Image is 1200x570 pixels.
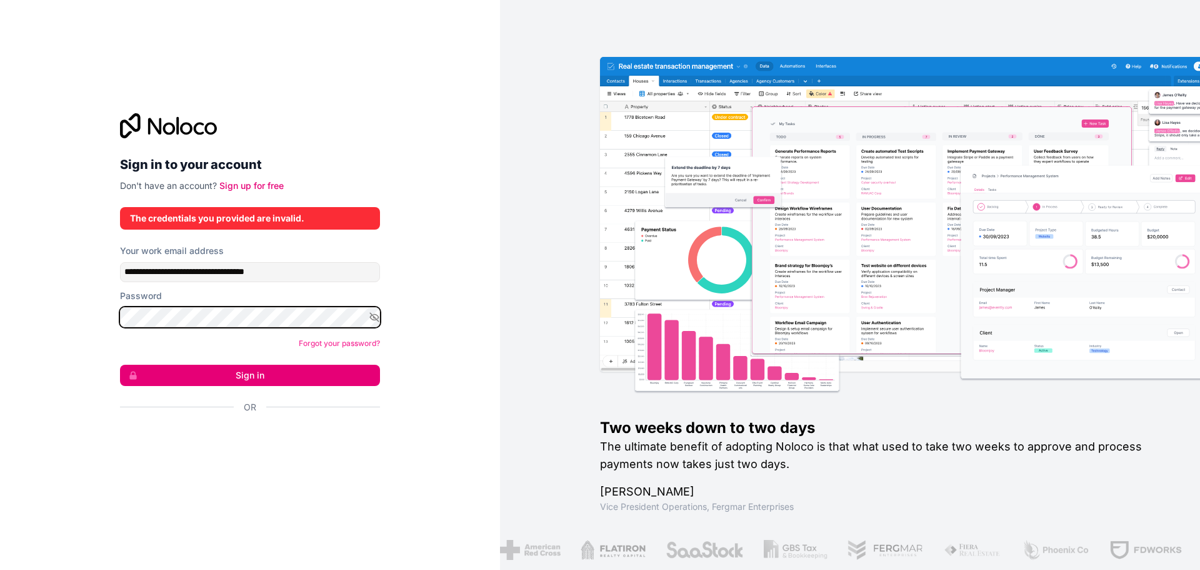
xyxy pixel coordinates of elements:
[600,483,1160,501] h1: [PERSON_NAME]
[244,401,256,414] span: Or
[847,540,924,560] img: /assets/fergmar-CudnrXN5.png
[600,438,1160,473] h2: The ultimate benefit of adopting Noloco is that what used to take two weeks to approve and proces...
[600,418,1160,438] h1: Two weeks down to two days
[120,290,162,302] label: Password
[130,212,370,225] div: The credentials you provided are invalid.
[120,365,380,386] button: Sign in
[1109,540,1182,560] img: /assets/fdworks-Bi04fVtw.png
[120,262,380,282] input: Email address
[764,540,827,560] img: /assets/gbstax-C-GtDUiK.png
[299,338,380,348] a: Forgot your password?
[600,501,1160,513] h1: Vice President Operations , Fergmar Enterprises
[1022,540,1089,560] img: /assets/phoenix-BREaitsQ.png
[114,427,376,455] iframe: Sign in with Google Button
[581,540,646,560] img: /assets/flatiron-C8eUkumj.png
[666,540,744,560] img: /assets/saastock-C6Zbiodz.png
[120,245,224,257] label: Your work email address
[944,540,1002,560] img: /assets/fiera-fwj2N5v4.png
[219,180,284,191] a: Sign up for free
[120,180,217,191] span: Don't have an account?
[120,307,380,327] input: Password
[500,540,561,560] img: /assets/american-red-cross-BAupjrZR.png
[120,153,380,176] h2: Sign in to your account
